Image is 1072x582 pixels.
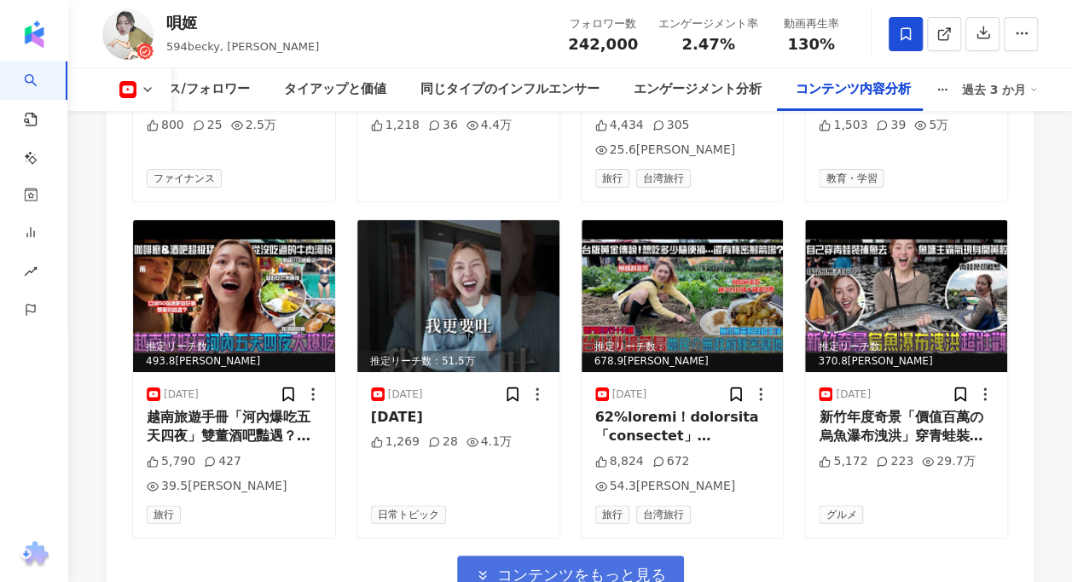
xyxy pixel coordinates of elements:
[652,453,690,470] div: 672
[193,117,223,134] div: 25
[428,117,458,134] div: 36
[147,117,184,134] div: 800
[164,387,199,402] div: [DATE]
[24,254,38,293] span: rise
[420,79,600,100] div: 同じタイプのインフルエンサー
[166,40,319,53] span: 594becky, [PERSON_NAME]
[582,336,784,372] div: 推定リーチ数：678.9[PERSON_NAME]
[922,453,975,470] div: 29.7万
[133,336,335,372] div: 推定リーチ数：493.8[PERSON_NAME]
[805,336,1007,372] div: 推定リーチ数：370.8[PERSON_NAME]
[231,117,276,134] div: 2.5万
[819,408,994,446] div: 新竹年度奇景「價值百萬の烏魚瀑布洩洪」穿青蛙裝下[GEOGRAPHIC_DATA]...電魚放血初體驗！口被到底自己曬烏魚子能成功嗎？大家要好好收看我們的烏魚子製作日記喔 看看能不能成功～就看這...
[568,35,638,53] span: 242,000
[658,15,758,32] div: エンゲージメント率
[582,220,784,372] div: post-image推定リーチ数：678.9[PERSON_NAME]
[636,505,691,524] span: 台湾旅行
[133,220,335,372] div: post-image推定リーチ数：493.8[PERSON_NAME]
[914,117,948,134] div: 5万
[595,478,735,495] div: 54.3[PERSON_NAME]
[147,505,181,524] span: 旅行
[779,15,843,32] div: 動画再生率
[636,169,691,188] span: 台湾旅行
[876,117,906,134] div: 39
[357,220,559,372] img: post-image
[962,76,1039,103] div: 過去 3 か月
[371,434,420,451] div: 1,269
[91,79,249,100] div: オーディエンス/フォロワー
[147,408,322,446] div: 越南旅遊手冊「河內爆吃五天四夜」雙董酒吧豔遇？小法國飯店透明泳池比基尼開箱...米其林變體牛肉河粉太驚艷 ft.奧拓大家有沒有支持唄姬の跨國戀情～～？ [PERSON_NAME]的比想像中的還要...
[595,408,770,446] div: 62%loremi！dolorsita「consectet」adipiscing！elitsed...doeiusm？temporincidi？ utlaboreetdol magnaaliq～...
[819,453,867,470] div: 5,172
[819,169,884,188] span: 教育・学習
[20,20,48,48] img: logo icon
[371,117,420,134] div: 1,218
[595,169,629,188] span: 旅行
[634,79,762,100] div: エンゲージメント分析
[357,351,559,372] div: 推定リーチ数：51.5万
[466,434,512,451] div: 4.1万
[595,117,644,134] div: 4,434
[612,387,647,402] div: [DATE]
[428,434,458,451] div: 28
[836,387,871,402] div: [DATE]
[18,541,51,568] img: chrome extension
[595,453,644,470] div: 8,824
[166,12,319,33] div: 唄姬
[147,478,287,495] div: 39.5[PERSON_NAME]
[805,220,1007,372] img: post-image
[284,79,386,100] div: タイアップと価値
[357,220,559,372] div: post-image推定リーチ数：51.5万
[819,117,867,134] div: 1,503
[133,220,335,372] img: post-image
[102,9,154,60] img: KOL Avatar
[796,79,911,100] div: コンテンツ内容分析
[805,220,1007,372] div: post-image推定リーチ数：370.8[PERSON_NAME]
[204,453,241,470] div: 427
[466,117,512,134] div: 4.4万
[595,142,735,159] div: 25.6[PERSON_NAME]
[24,61,58,246] a: search
[371,408,546,427] div: [DATE]
[819,505,863,524] span: グルメ
[388,387,423,402] div: [DATE]
[582,220,784,372] img: post-image
[681,36,734,53] span: 2.47%
[787,36,835,53] span: 130%
[147,453,195,470] div: 5,790
[147,169,222,188] span: ファイナンス
[595,505,629,524] span: 旅行
[652,117,690,134] div: 305
[371,505,446,524] span: 日常トピック
[876,453,913,470] div: 223
[568,15,638,32] div: フォロワー数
